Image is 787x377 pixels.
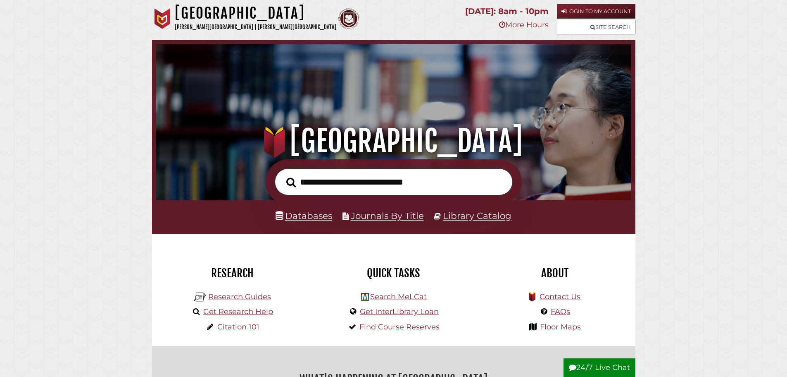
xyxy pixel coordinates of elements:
[319,266,468,280] h2: Quick Tasks
[168,123,619,159] h1: [GEOGRAPHIC_DATA]
[152,8,173,29] img: Calvin University
[361,293,369,301] img: Hekman Library Logo
[158,266,307,280] h2: Research
[276,210,332,221] a: Databases
[540,292,580,301] a: Contact Us
[175,4,336,22] h1: [GEOGRAPHIC_DATA]
[499,20,549,29] a: More Hours
[360,307,439,316] a: Get InterLibrary Loan
[208,292,271,301] a: Research Guides
[540,322,581,331] a: Floor Maps
[551,307,570,316] a: FAQs
[175,22,336,32] p: [PERSON_NAME][GEOGRAPHIC_DATA] | [PERSON_NAME][GEOGRAPHIC_DATA]
[370,292,427,301] a: Search MeLCat
[203,307,273,316] a: Get Research Help
[480,266,629,280] h2: About
[359,322,440,331] a: Find Course Reserves
[351,210,424,221] a: Journals By Title
[217,322,259,331] a: Citation 101
[557,20,635,34] a: Site Search
[194,291,206,303] img: Hekman Library Logo
[282,175,300,190] button: Search
[286,177,296,187] i: Search
[443,210,511,221] a: Library Catalog
[465,4,549,19] p: [DATE]: 8am - 10pm
[338,8,359,29] img: Calvin Theological Seminary
[557,4,635,19] a: Login to My Account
